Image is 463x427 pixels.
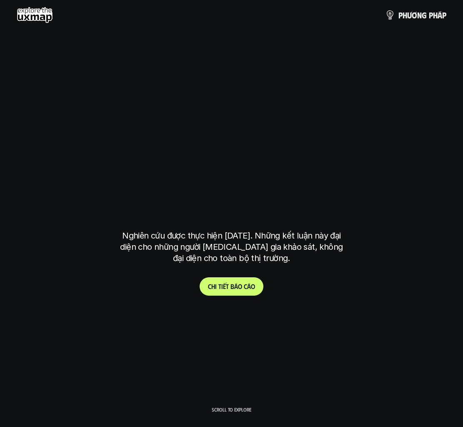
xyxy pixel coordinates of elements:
a: phươngpháp [385,7,446,23]
span: i [221,282,223,290]
a: Chitiếtbáocáo [200,277,263,296]
span: á [234,282,238,290]
span: á [438,10,442,20]
p: Scroll to explore [212,407,251,412]
span: ư [407,10,412,20]
span: b [230,282,234,290]
span: h [433,10,438,20]
h6: Kết quả nghiên cứu [203,124,266,133]
span: i [215,282,217,290]
span: p [429,10,433,20]
span: ơ [412,10,417,20]
span: h [403,10,407,20]
span: g [422,10,427,20]
span: o [251,282,255,290]
span: h [211,282,215,290]
span: C [208,282,211,290]
span: t [226,282,229,290]
span: p [442,10,446,20]
span: t [218,282,221,290]
h2: tại [GEOGRAPHIC_DATA] [131,191,332,214]
span: á [247,282,251,290]
span: ế [223,282,226,290]
span: o [238,282,242,290]
span: c [244,282,247,290]
span: p [398,10,403,20]
h2: phạm vi công việc của [129,142,334,166]
p: Nghiên cứu được thực hiện [DATE]. Những kết luận này đại diện cho những người [MEDICAL_DATA] gia ... [117,230,346,264]
span: n [417,10,422,20]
